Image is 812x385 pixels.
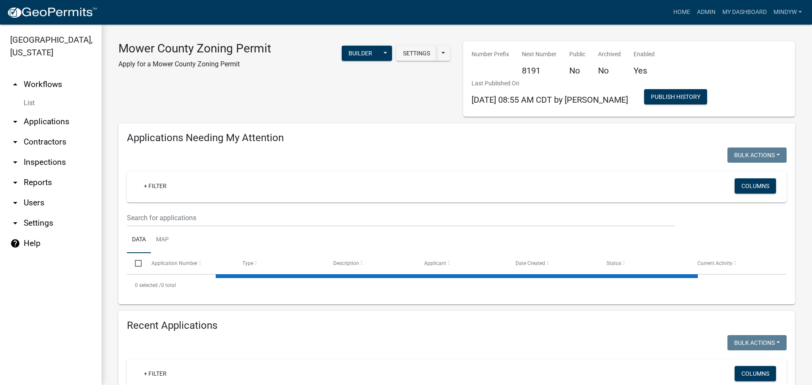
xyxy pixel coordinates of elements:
[770,4,805,20] a: mindyw
[606,260,621,266] span: Status
[598,253,689,273] datatable-header-cell: Status
[151,260,198,266] span: Application Number
[10,177,20,188] i: arrow_drop_down
[127,132,787,144] h4: Applications Needing My Attention
[598,50,621,59] p: Archived
[507,253,598,273] datatable-header-cell: Date Created
[416,253,507,273] datatable-header-cell: Applicant
[342,46,379,61] button: Builder
[10,117,20,127] i: arrow_drop_down
[127,275,787,296] div: 0 total
[242,260,253,266] span: Type
[396,46,437,61] button: Settings
[634,50,655,59] p: Enabled
[424,260,446,266] span: Applicant
[522,66,557,76] h5: 8191
[689,253,780,273] datatable-header-cell: Current Activity
[697,260,732,266] span: Current Activity
[10,238,20,248] i: help
[735,178,776,194] button: Columns
[634,66,655,76] h5: Yes
[472,95,628,105] span: [DATE] 08:55 AM CDT by [PERSON_NAME]
[670,4,694,20] a: Home
[333,260,359,266] span: Description
[10,198,20,208] i: arrow_drop_down
[569,50,585,59] p: Public
[10,79,20,90] i: arrow_drop_up
[10,137,20,147] i: arrow_drop_down
[522,50,557,59] p: Next Number
[118,41,271,56] h3: Mower County Zoning Permit
[727,147,787,163] button: Bulk Actions
[644,89,707,104] button: Publish History
[10,218,20,228] i: arrow_drop_down
[137,366,173,381] a: + Filter
[727,335,787,350] button: Bulk Actions
[472,79,628,88] p: Last Published On
[644,94,707,101] wm-modal-confirm: Workflow Publish History
[127,227,151,254] a: Data
[598,66,621,76] h5: No
[472,50,509,59] p: Number Prefix
[127,209,675,227] input: Search for applications
[127,253,143,273] datatable-header-cell: Select
[719,4,770,20] a: My Dashboard
[10,157,20,167] i: arrow_drop_down
[516,260,545,266] span: Date Created
[118,59,271,69] p: Apply for a Mower County Zoning Permit
[735,366,776,381] button: Columns
[135,282,161,288] span: 0 selected /
[137,178,173,194] a: + Filter
[234,253,325,273] datatable-header-cell: Type
[127,319,787,332] h4: Recent Applications
[151,227,174,254] a: Map
[143,253,234,273] datatable-header-cell: Application Number
[325,253,416,273] datatable-header-cell: Description
[569,66,585,76] h5: No
[694,4,719,20] a: Admin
